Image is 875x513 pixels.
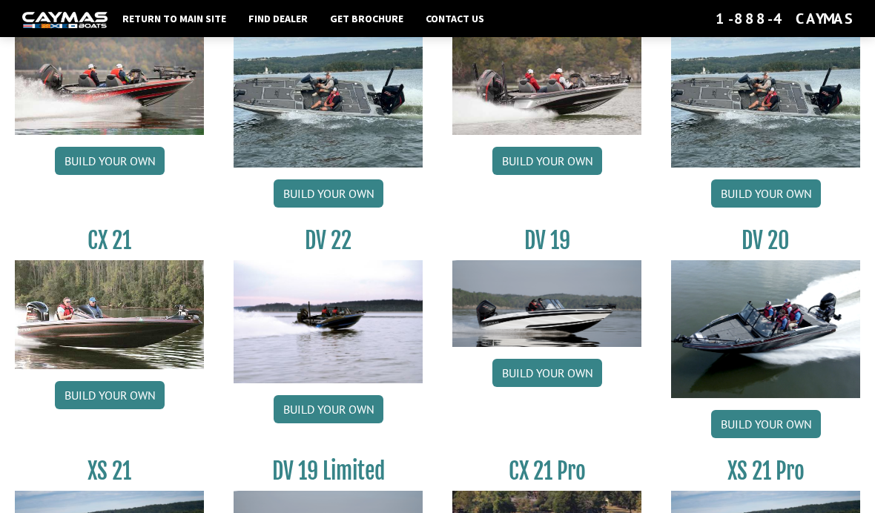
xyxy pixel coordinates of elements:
[234,457,423,485] h3: DV 19 Limited
[671,457,860,485] h3: XS 21 Pro
[671,26,860,168] img: XS_20_resized.jpg
[234,26,423,168] img: XS_20_resized.jpg
[241,9,315,28] a: Find Dealer
[22,12,108,27] img: white-logo-c9c8dbefe5ff5ceceb0f0178aa75bf4bb51f6bca0971e226c86eb53dfe498488.png
[234,260,423,383] img: DV22_original_motor_cropped_for_caymas_connect.jpg
[671,227,860,254] h3: DV 20
[15,260,204,369] img: CX21_thumb.jpg
[55,381,165,409] a: Build your own
[418,9,492,28] a: Contact Us
[15,457,204,485] h3: XS 21
[716,9,853,28] div: 1-888-4CAYMAS
[711,410,821,438] a: Build your own
[711,179,821,208] a: Build your own
[15,26,204,135] img: CX-20_thumbnail.jpg
[234,227,423,254] h3: DV 22
[492,359,602,387] a: Build your own
[274,179,383,208] a: Build your own
[274,395,383,423] a: Build your own
[15,227,204,254] h3: CX 21
[492,147,602,175] a: Build your own
[671,260,860,398] img: DV_20_from_website_for_caymas_connect.png
[55,147,165,175] a: Build your own
[452,457,641,485] h3: CX 21 Pro
[452,26,641,135] img: CX-20Pro_thumbnail.jpg
[452,227,641,254] h3: DV 19
[323,9,411,28] a: Get Brochure
[115,9,234,28] a: Return to main site
[452,260,641,347] img: dv-19-ban_from_website_for_caymas_connect.png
